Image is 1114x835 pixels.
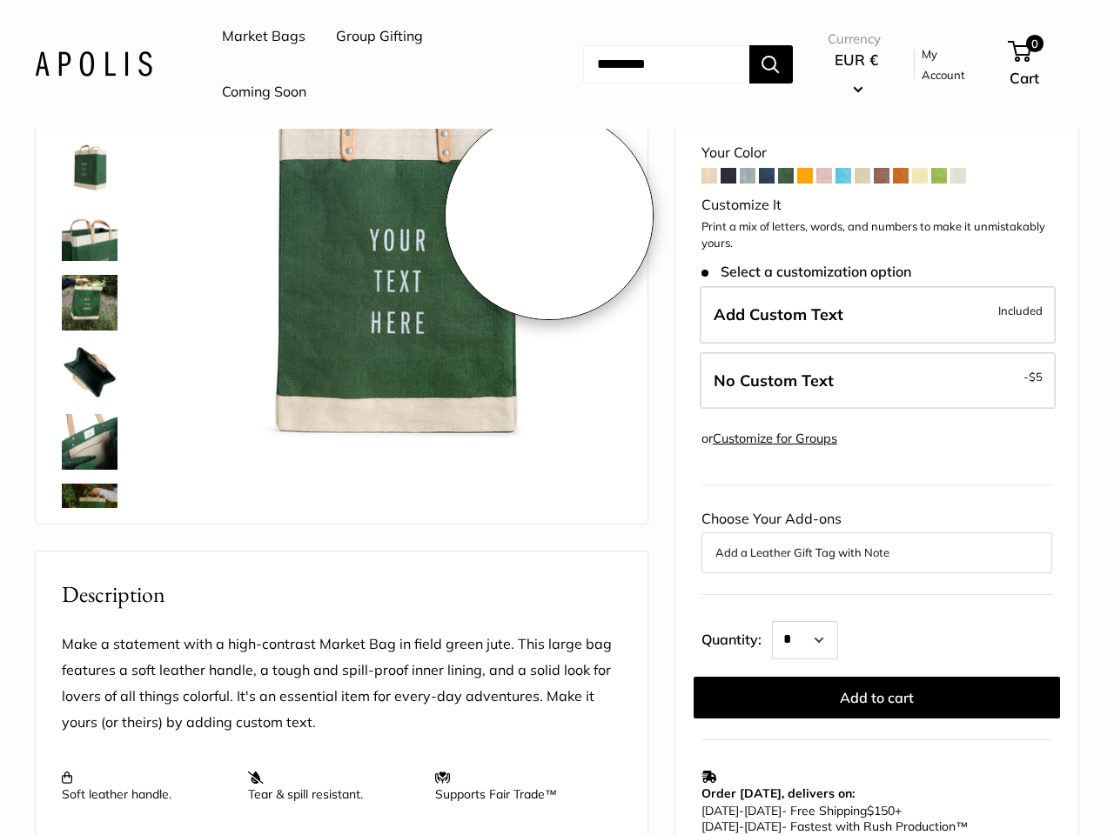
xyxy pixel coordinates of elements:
[701,803,739,818] span: [DATE]
[62,136,117,191] img: Market Bag in Field Green
[1026,35,1044,52] span: 0
[714,371,834,391] span: No Custom Text
[701,803,1044,834] p: - Free Shipping +
[62,275,117,331] img: Market Bag in Field Green
[62,578,621,611] h2: Description
[744,818,782,834] span: [DATE]
[58,132,121,195] a: Market Bag in Field Green
[739,818,744,834] span: -
[835,50,878,69] span: EUR €
[701,785,855,801] strong: Order [DATE], delivers on:
[998,300,1043,321] span: Included
[700,286,1056,344] label: Add Custom Text
[222,23,305,50] a: Market Bags
[58,411,121,473] a: description_Inner pocket good for daily drivers.
[583,45,749,83] input: Search...
[58,271,121,334] a: Market Bag in Field Green
[222,79,306,105] a: Coming Soon
[713,431,837,446] a: Customize for Groups
[714,304,843,324] span: Add Custom Text
[701,818,739,834] span: [DATE]
[701,818,968,834] span: - Fastest with Rush Production™
[701,427,837,451] div: or
[694,677,1060,718] button: Add to cart
[1010,37,1079,92] a: 0 Cart
[248,771,417,802] p: Tear & spill resistant.
[744,803,782,818] span: [DATE]
[58,480,121,543] a: Market Bag in Field Green
[62,631,621,736] p: Make a statement with a high-contrast Market Bag in field green jute. This large bag features a s...
[35,51,152,77] img: Apolis
[435,771,604,802] p: Supports Fair Trade™
[922,43,979,86] a: My Account
[701,192,1052,218] div: Customize It
[701,140,1052,166] div: Your Color
[62,484,117,539] img: Market Bag in Field Green
[749,45,793,83] button: Search
[62,205,117,261] img: description_Take it anywhere with easy-grip handles.
[1023,366,1043,387] span: -
[58,341,121,404] a: description_Spacious inner area with room for everything. Plus water-resistant lining.
[828,27,885,51] span: Currency
[701,264,911,280] span: Select a customization option
[58,202,121,264] a: description_Take it anywhere with easy-grip handles.
[828,46,885,102] button: EUR €
[867,803,895,818] span: $150
[700,352,1056,410] label: Leave Blank
[62,414,117,470] img: description_Inner pocket good for daily drivers.
[1029,370,1043,384] span: $5
[701,218,1052,252] p: Print a mix of letters, words, and numbers to make it unmistakably yours.
[62,771,231,802] p: Soft leather handle.
[62,344,117,400] img: description_Spacious inner area with room for everything. Plus water-resistant lining.
[701,506,1052,572] div: Choose Your Add-ons
[701,616,772,659] label: Quantity:
[1010,69,1039,87] span: Cart
[336,23,423,50] a: Group Gifting
[739,803,744,818] span: -
[715,542,1038,563] button: Add a Leather Gift Tag with Note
